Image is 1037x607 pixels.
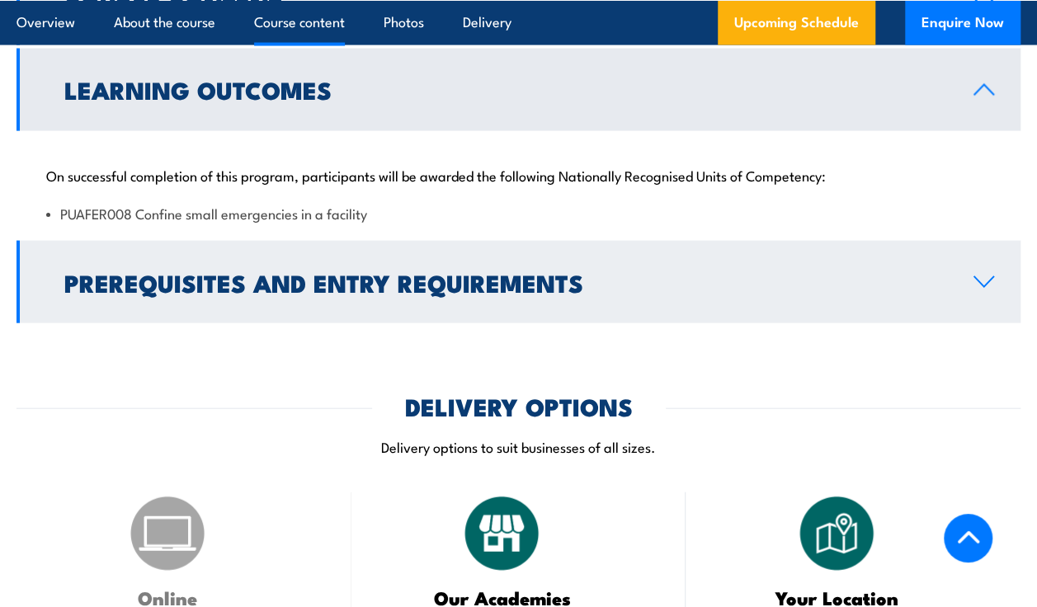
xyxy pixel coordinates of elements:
h3: Our Academies [393,588,612,607]
li: PUAFER008 Confine small emergencies in a facility [46,204,991,223]
h3: Online [58,588,277,607]
h2: DELIVERY OPTIONS [405,395,633,416]
h2: Learning Outcomes [64,78,947,100]
h2: Prerequisites and Entry Requirements [64,271,947,293]
a: Prerequisites and Entry Requirements [16,241,1021,323]
p: Delivery options to suit businesses of all sizes. [16,437,1021,456]
h3: Your Location [727,588,946,607]
a: Learning Outcomes [16,49,1021,131]
p: On successful completion of this program, participants will be awarded the following Nationally R... [46,167,991,183]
